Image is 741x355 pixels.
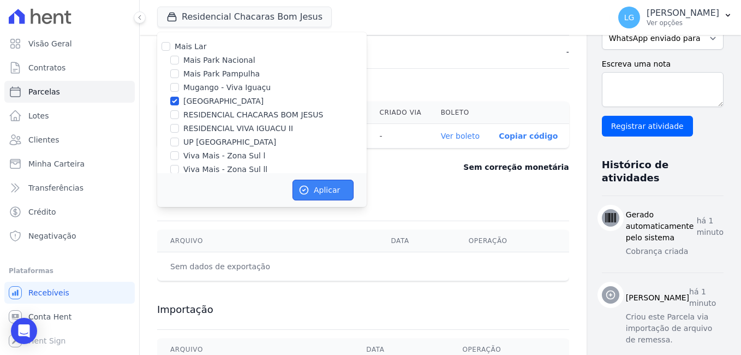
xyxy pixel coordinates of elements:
[626,311,724,346] p: Criou este Parcela via importação de arquivo de remessa.
[602,58,724,70] label: Escreva uma nota
[183,123,293,134] label: RESIDENCIAL VIVA IGUACU II
[4,153,135,175] a: Minha Carteira
[602,158,715,185] h3: Histórico de atividades
[4,129,135,151] a: Clientes
[647,19,719,27] p: Ver opções
[378,230,455,252] th: Data
[626,209,697,244] h3: Gerado automaticamente pelo sistema
[292,180,354,200] button: Aplicar
[624,14,635,21] span: LG
[689,286,724,309] p: há 1 minuto
[647,8,719,19] p: [PERSON_NAME]
[183,55,255,66] label: Mais Park Nacional
[370,124,432,149] th: -
[183,137,276,148] label: UP [GEOGRAPHIC_DATA]
[602,116,693,137] input: Registrar atividade
[183,164,267,175] label: Viva Mais - Zona Sul ll
[183,82,271,93] label: Mugango - Viva Iguaçu
[28,230,76,241] span: Negativação
[183,109,323,121] label: RESIDENCIAL CHACARAS BOM JESUS
[28,38,72,49] span: Visão Geral
[28,311,71,322] span: Conta Hent
[4,201,135,223] a: Crédito
[157,230,378,252] th: Arquivo
[9,264,130,277] div: Plataformas
[157,252,378,281] td: Sem dados de exportação
[28,158,85,169] span: Minha Carteira
[4,306,135,328] a: Conta Hent
[157,303,569,316] h3: Importação
[28,206,56,217] span: Crédito
[183,96,264,107] label: [GEOGRAPHIC_DATA]
[157,7,332,27] button: Residencial Chacaras Bom Jesus
[432,102,490,124] th: Boleto
[499,132,558,140] button: Copiar código
[626,292,689,304] h3: [PERSON_NAME]
[28,62,65,73] span: Contratos
[28,134,59,145] span: Clientes
[609,2,741,33] button: LG [PERSON_NAME] Ver opções
[697,215,724,238] p: há 1 minuto
[4,81,135,103] a: Parcelas
[11,318,37,344] div: Open Intercom Messenger
[566,46,569,57] dd: -
[4,282,135,304] a: Recebíveis
[4,57,135,79] a: Contratos
[28,86,60,97] span: Parcelas
[28,182,83,193] span: Transferências
[626,246,724,257] p: Cobrança criada
[28,110,49,121] span: Lotes
[183,68,260,80] label: Mais Park Pampulha
[175,42,206,51] label: Mais Lar
[456,230,569,252] th: Operação
[28,287,69,298] span: Recebíveis
[4,177,135,199] a: Transferências
[370,102,432,124] th: Criado via
[4,105,135,127] a: Lotes
[463,162,569,173] dd: Sem correção monetária
[441,132,480,140] a: Ver boleto
[183,150,265,162] label: Viva Mais - Zona Sul l
[4,33,135,55] a: Visão Geral
[4,225,135,247] a: Negativação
